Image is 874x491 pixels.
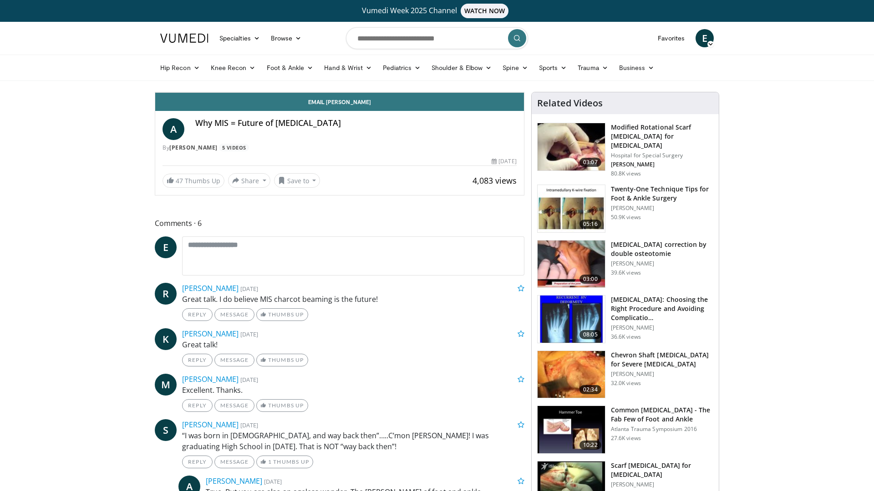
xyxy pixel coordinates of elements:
[611,170,641,177] p: 80.8K views
[611,240,713,258] h3: [MEDICAL_DATA] correction by double osteotomie
[614,59,660,77] a: Business
[534,59,573,77] a: Sports
[163,144,517,152] div: By
[538,296,605,343] img: 3c75a04a-ad21-4ad9-966a-c963a6420fc5.150x105_q85_crop-smart_upscale.jpg
[538,351,605,398] img: sanhudo_chevron_3.png.150x105_q85_crop-smart_upscale.jpg
[256,456,313,468] a: 1 Thumbs Up
[579,158,601,167] span: 03:07
[155,283,177,305] span: R
[611,324,713,331] p: [PERSON_NAME]
[611,295,713,322] h3: [MEDICAL_DATA]: Choosing the Right Procedure and Avoiding Complicatio…
[261,59,319,77] a: Foot & Ankle
[579,330,601,339] span: 08:05
[182,329,239,339] a: [PERSON_NAME]
[473,175,517,186] span: 4,083 views
[228,173,270,188] button: Share
[155,92,524,93] video-js: Video Player
[176,176,183,185] span: 47
[611,185,713,203] h3: Twenty-One Technique Tips for Foot & Ankle Surgery
[611,371,713,378] p: [PERSON_NAME]
[537,351,713,399] a: 02:34 Chevron Shaft [MEDICAL_DATA] for Severe [MEDICAL_DATA] [PERSON_NAME] 32.0K views
[256,308,308,321] a: Thumbs Up
[611,152,713,159] p: Hospital for Special Surgery
[163,118,184,140] a: A
[155,328,177,350] a: K
[611,269,641,276] p: 39.6K views
[611,426,713,433] p: Atlanta Trauma Symposium 2016
[240,285,258,293] small: [DATE]
[182,399,213,412] a: Reply
[319,59,377,77] a: Hand & Wrist
[537,295,713,343] a: 08:05 [MEDICAL_DATA]: Choosing the Right Procedure and Avoiding Complicatio… [PERSON_NAME] 36.6K ...
[155,419,177,441] a: S
[214,29,265,47] a: Specialties
[579,275,601,284] span: 03:00
[155,374,177,396] span: M
[214,456,254,468] a: Message
[214,399,254,412] a: Message
[265,29,307,47] a: Browse
[346,27,528,49] input: Search topics, interventions
[264,477,282,486] small: [DATE]
[377,59,426,77] a: Pediatrics
[162,4,712,18] a: Vumedi Week 2025 ChannelWATCH NOW
[268,458,272,465] span: 1
[182,339,524,350] p: Great talk!
[169,144,218,151] a: [PERSON_NAME]
[611,380,641,387] p: 32.0K views
[538,185,605,232] img: 6702e58c-22b3-47ce-9497-b1c0ae175c4c.150x105_q85_crop-smart_upscale.jpg
[611,333,641,341] p: 36.6K views
[492,157,516,165] div: [DATE]
[611,123,713,150] h3: Modified Rotational Scarf [MEDICAL_DATA] for [MEDICAL_DATA]
[182,354,213,366] a: Reply
[160,34,208,43] img: VuMedi Logo
[579,385,601,394] span: 02:34
[611,205,713,212] p: [PERSON_NAME]
[155,236,177,258] a: E
[182,294,524,305] p: Great talk. I do believe MIS charcot beaming is the future!
[652,29,690,47] a: Favorites
[182,308,213,321] a: Reply
[611,214,641,221] p: 50.9K views
[182,283,239,293] a: [PERSON_NAME]
[206,476,262,486] a: [PERSON_NAME]
[579,441,601,450] span: 10:22
[572,59,614,77] a: Trauma
[538,406,605,453] img: 4559c471-f09d-4bda-8b3b-c296350a5489.150x105_q85_crop-smart_upscale.jpg
[240,376,258,384] small: [DATE]
[611,406,713,424] h3: Common [MEDICAL_DATA] - The Fab Few of Foot and Ankle
[182,420,239,430] a: [PERSON_NAME]
[611,161,713,168] p: [PERSON_NAME]
[461,4,509,18] span: WATCH NOW
[537,240,713,288] a: 03:00 [MEDICAL_DATA] correction by double osteotomie [PERSON_NAME] 39.6K views
[240,421,258,429] small: [DATE]
[611,481,713,488] p: [PERSON_NAME]
[163,174,224,188] a: 47 Thumbs Up
[579,220,601,229] span: 05:16
[182,385,524,396] p: Excellent. Thanks.
[497,59,533,77] a: Spine
[611,351,713,369] h3: Chevron Shaft [MEDICAL_DATA] for Severe [MEDICAL_DATA]
[696,29,714,47] span: E
[195,118,517,128] h4: Why MIS = Future of [MEDICAL_DATA]
[182,456,213,468] a: Reply
[240,330,258,338] small: [DATE]
[274,173,320,188] button: Save to
[611,260,713,267] p: [PERSON_NAME]
[214,308,254,321] a: Message
[214,354,254,366] a: Message
[537,185,713,233] a: 05:16 Twenty-One Technique Tips for Foot & Ankle Surgery [PERSON_NAME] 50.9K views
[538,123,605,170] img: Scarf_Osteotomy_100005158_3.jpg.150x105_q85_crop-smart_upscale.jpg
[256,354,308,366] a: Thumbs Up
[182,430,524,452] p: “I was born in [DEMOGRAPHIC_DATA], and way back then”…..C’mon [PERSON_NAME]! I was graduating Hig...
[537,123,713,177] a: 03:07 Modified Rotational Scarf [MEDICAL_DATA] for [MEDICAL_DATA] Hospital for Special Surgery [P...
[155,59,205,77] a: Hip Recon
[155,93,524,111] a: Email [PERSON_NAME]
[205,59,261,77] a: Knee Recon
[611,435,641,442] p: 27.6K views
[219,144,249,151] a: 5 Videos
